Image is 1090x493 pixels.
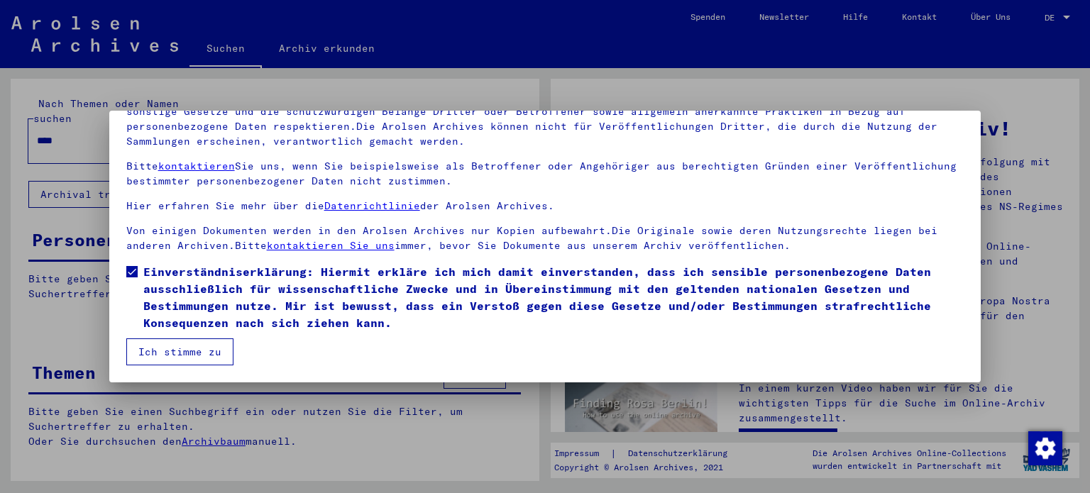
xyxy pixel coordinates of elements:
a: kontaktieren Sie uns [267,239,395,252]
div: Zustimmung ändern [1028,431,1062,465]
p: Von einigen Dokumenten werden in den Arolsen Archives nur Kopien aufbewahrt.Die Originale sowie d... [126,223,964,253]
img: Zustimmung ändern [1028,431,1062,465]
a: kontaktieren [158,160,235,172]
a: Datenrichtlinie [324,199,420,212]
button: Ich stimme zu [126,338,233,365]
span: Einverständniserklärung: Hiermit erkläre ich mich damit einverstanden, dass ich sensible personen... [143,263,964,331]
p: Bitte Sie uns, wenn Sie beispielsweise als Betroffener oder Angehöriger aus berechtigten Gründen ... [126,159,964,189]
p: Bitte beachten Sie, dass dieses Portal über NS - Verfolgte sensible Daten zu identifizierten oder... [126,74,964,149]
p: Hier erfahren Sie mehr über die der Arolsen Archives. [126,199,964,214]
